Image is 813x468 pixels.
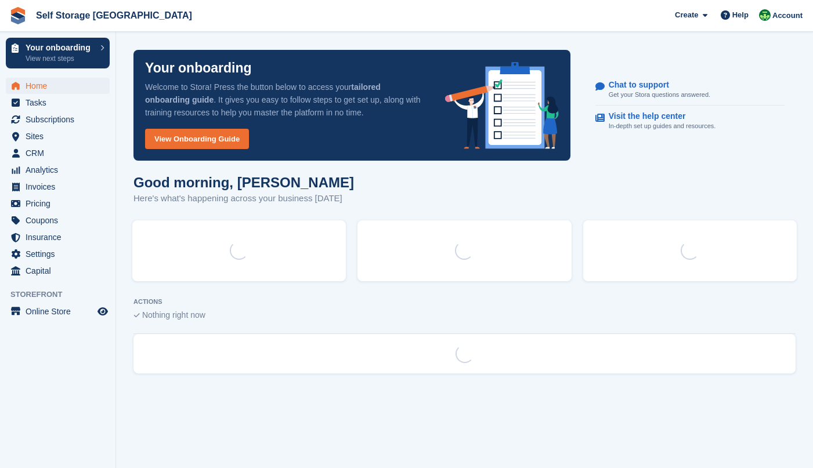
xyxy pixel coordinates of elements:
p: Get your Stora questions answered. [609,90,710,100]
a: menu [6,263,110,279]
a: View Onboarding Guide [145,129,249,149]
p: Welcome to Stora! Press the button below to access your . It gives you easy to follow steps to ge... [145,81,427,119]
a: menu [6,229,110,245]
img: stora-icon-8386f47178a22dfd0bd8f6a31ec36ba5ce8667c1dd55bd0f319d3a0aa187defe.svg [9,7,27,24]
span: Home [26,78,95,94]
span: Pricing [26,195,95,212]
a: menu [6,179,110,195]
img: blank_slate_check_icon-ba018cac091ee9be17c0a81a6c232d5eb81de652e7a59be601be346b1b6ddf79.svg [133,313,140,318]
span: Insurance [26,229,95,245]
p: Chat to support [609,80,701,90]
span: Settings [26,246,95,262]
p: ACTIONS [133,298,796,306]
img: onboarding-info-6c161a55d2c0e0a8cae90662b2fe09162a5109e8cc188191df67fb4f79e88e88.svg [445,62,559,149]
span: Sites [26,128,95,144]
a: Your onboarding View next steps [6,38,110,68]
a: menu [6,195,110,212]
a: Visit the help center In-depth set up guides and resources. [595,106,785,137]
span: Account [772,10,803,21]
span: CRM [26,145,95,161]
a: menu [6,145,110,161]
a: Chat to support Get your Stora questions answered. [595,74,785,106]
a: menu [6,303,110,320]
span: Analytics [26,162,95,178]
p: In-depth set up guides and resources. [609,121,716,131]
h1: Good morning, [PERSON_NAME] [133,175,354,190]
p: Here's what's happening across your business [DATE] [133,192,354,205]
span: Help [732,9,749,21]
a: menu [6,128,110,144]
span: Online Store [26,303,95,320]
span: Storefront [10,289,115,300]
a: menu [6,246,110,262]
a: menu [6,95,110,111]
a: menu [6,162,110,178]
span: Subscriptions [26,111,95,128]
span: Nothing right now [142,310,205,320]
a: Preview store [96,304,110,318]
span: Tasks [26,95,95,111]
p: View next steps [26,53,95,64]
span: Create [675,9,698,21]
img: Mackenzie Wells [759,9,771,21]
p: Your onboarding [145,61,252,75]
span: Capital [26,263,95,279]
a: Self Storage [GEOGRAPHIC_DATA] [31,6,197,25]
p: Your onboarding [26,43,95,52]
a: menu [6,111,110,128]
a: menu [6,78,110,94]
p: Visit the help center [609,111,707,121]
a: menu [6,212,110,228]
span: Coupons [26,212,95,228]
span: Invoices [26,179,95,195]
